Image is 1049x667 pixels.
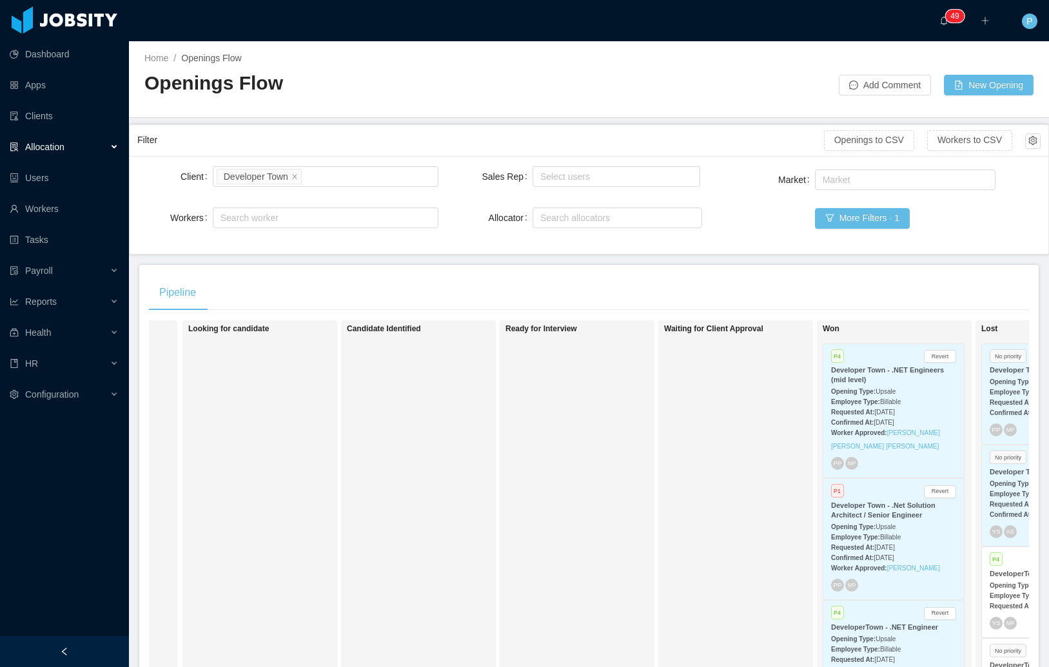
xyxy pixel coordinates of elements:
[1006,427,1014,433] span: MP
[831,429,940,450] a: [PERSON_NAME] [PERSON_NAME] [PERSON_NAME]
[1006,620,1014,626] span: MP
[25,266,53,276] span: Payroll
[25,142,64,152] span: Allocation
[990,490,1039,498] strong: Employee Type:
[536,169,544,184] input: Sales Rep
[992,619,1000,626] span: YS
[839,75,931,95] button: icon: messageAdd Comment
[924,485,956,498] button: Revert
[831,501,936,519] strong: Developer Town - .Net Solution Architect / Senior Engineer
[848,582,856,588] span: MP
[833,582,841,589] span: PP
[945,10,964,23] sup: 49
[876,523,896,530] span: Upsale
[831,623,938,631] strong: DeveloperTown - .NET Engineer
[831,523,876,530] strong: Opening Type:
[990,378,1034,385] strong: Opening Type:
[10,41,119,67] a: icon: pie-chartDashboard
[992,528,1000,536] span: YS
[10,72,119,98] a: icon: appstoreApps
[874,656,894,663] span: [DATE]
[25,389,79,400] span: Configuration
[990,389,1039,396] strong: Employee Type:
[489,213,533,223] label: Allocator
[347,324,527,334] h1: Candidate Identified
[1006,528,1015,535] span: AS
[540,170,687,183] div: Select users
[25,358,38,369] span: HR
[831,606,844,619] span: P4
[848,461,856,467] span: MP
[927,130,1012,151] button: Workers to CSV
[144,70,589,97] h2: Openings Flow
[876,635,896,643] span: Upsale
[831,646,880,653] strong: Employee Type:
[536,210,544,226] input: Allocator
[831,349,844,363] span: P4
[990,349,1026,363] span: No priority
[170,213,213,223] label: Workers
[880,646,901,653] span: Billable
[990,644,1026,657] span: No priority
[10,328,19,337] i: icon: medicine-box
[874,419,894,426] span: [DATE]
[831,484,844,498] span: P1
[1026,14,1032,29] span: P
[10,103,119,129] a: icon: auditClients
[887,565,940,572] a: [PERSON_NAME]
[992,427,1000,434] span: PP
[173,53,176,63] span: /
[25,296,57,307] span: Reports
[819,172,826,188] input: Market
[149,275,206,311] div: Pipeline
[10,165,119,191] a: icon: robotUsers
[880,398,901,405] span: Billable
[10,297,19,306] i: icon: line-chart
[482,171,532,182] label: Sales Rep
[144,53,168,63] a: Home
[25,327,51,338] span: Health
[10,390,19,399] i: icon: setting
[778,175,815,185] label: Market
[924,607,956,620] button: Revert
[304,169,311,184] input: Client
[540,211,689,224] div: Search allocators
[505,324,686,334] h1: Ready for Interview
[990,450,1026,464] span: No priority
[833,460,841,467] span: PP
[874,554,894,561] span: [DATE]
[10,359,19,368] i: icon: book
[950,10,955,23] p: 4
[944,75,1034,95] button: icon: file-addNew Opening
[831,534,880,541] strong: Employee Type:
[823,173,982,186] div: Market
[831,429,887,436] strong: Worker Approved:
[924,350,956,363] button: Revert
[990,399,1033,406] strong: Requested At:
[874,409,894,416] span: [DATE]
[217,210,224,226] input: Workers
[990,603,1033,610] strong: Requested At:
[990,409,1032,416] strong: Confirmed At:
[221,211,419,224] div: Search worker
[876,388,896,395] span: Upsale
[831,635,876,643] strong: Opening Type:
[291,173,298,180] i: icon: close
[880,534,901,541] span: Billable
[831,398,880,405] strong: Employee Type:
[10,266,19,275] i: icon: file-protect
[831,565,887,572] strong: Worker Approved:
[815,208,910,229] button: icon: filterMore Filters · 1
[137,128,824,152] div: Filter
[831,409,874,416] strong: Requested At:
[181,53,241,63] span: Openings Flow
[188,324,369,334] h1: Looking for candidate
[224,169,288,184] div: Developer Town
[981,16,990,25] i: icon: plus
[990,582,1034,589] strong: Opening Type:
[874,544,894,551] span: [DATE]
[831,419,874,426] strong: Confirmed At:
[217,169,302,184] li: Developer Town
[1025,133,1041,149] button: icon: setting
[955,10,959,23] p: 9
